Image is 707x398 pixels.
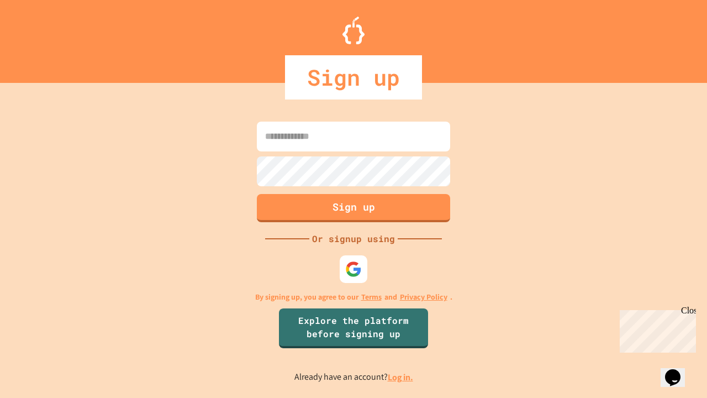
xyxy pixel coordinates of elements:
[279,308,428,348] a: Explore the platform before signing up
[285,55,422,99] div: Sign up
[4,4,76,70] div: Chat with us now!Close
[388,371,413,383] a: Log in.
[400,291,447,303] a: Privacy Policy
[361,291,382,303] a: Terms
[309,232,398,245] div: Or signup using
[661,354,696,387] iframe: chat widget
[255,291,452,303] p: By signing up, you agree to our and .
[294,370,413,384] p: Already have an account?
[615,306,696,353] iframe: chat widget
[345,261,362,277] img: google-icon.svg
[257,194,450,222] button: Sign up
[342,17,365,44] img: Logo.svg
